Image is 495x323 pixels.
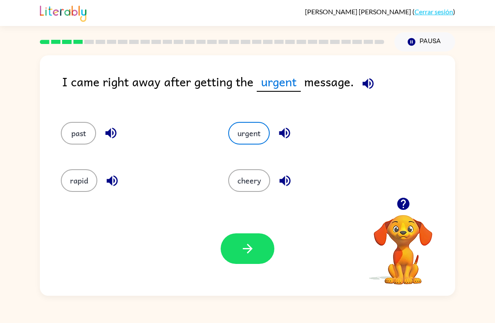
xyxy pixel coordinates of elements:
[305,8,412,16] span: [PERSON_NAME] [PERSON_NAME]
[62,72,455,105] div: I came right away after getting the message.
[414,8,453,16] a: Cerrar sesión
[394,32,455,52] button: Pausa
[61,169,97,192] button: rapid
[228,169,270,192] button: cheery
[257,72,301,92] span: urgent
[61,122,96,145] button: past
[361,202,445,286] video: Tu navegador debe admitir la reproducción de archivos .mp4 para usar Literably. Intenta usar otro...
[40,3,86,22] img: Literably
[228,122,270,145] button: urgent
[305,8,455,16] div: ( )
